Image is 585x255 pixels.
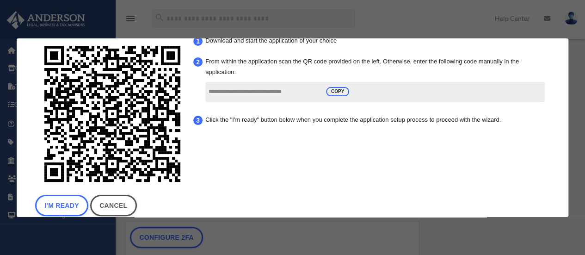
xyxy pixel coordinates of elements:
a: Cancel [90,195,137,216]
li: Click the "I'm ready" button below when you complete the application setup process to proceed wit... [203,112,547,128]
span: COPY [326,87,349,96]
li: Download and start the application of your choice [203,33,547,49]
button: I'm Ready [35,195,88,216]
li: From within the application scan the QR code provided on the left. Otherwise, enter the following... [203,53,547,107]
img: svg+xml;base64,PHN2ZyB4bWxucz0iaHR0cDovL3d3dy53My5vcmcvMjAwMC9zdmciIHhtbG5zOnhsaW5rPSJodHRwOi8vd3... [38,40,186,188]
